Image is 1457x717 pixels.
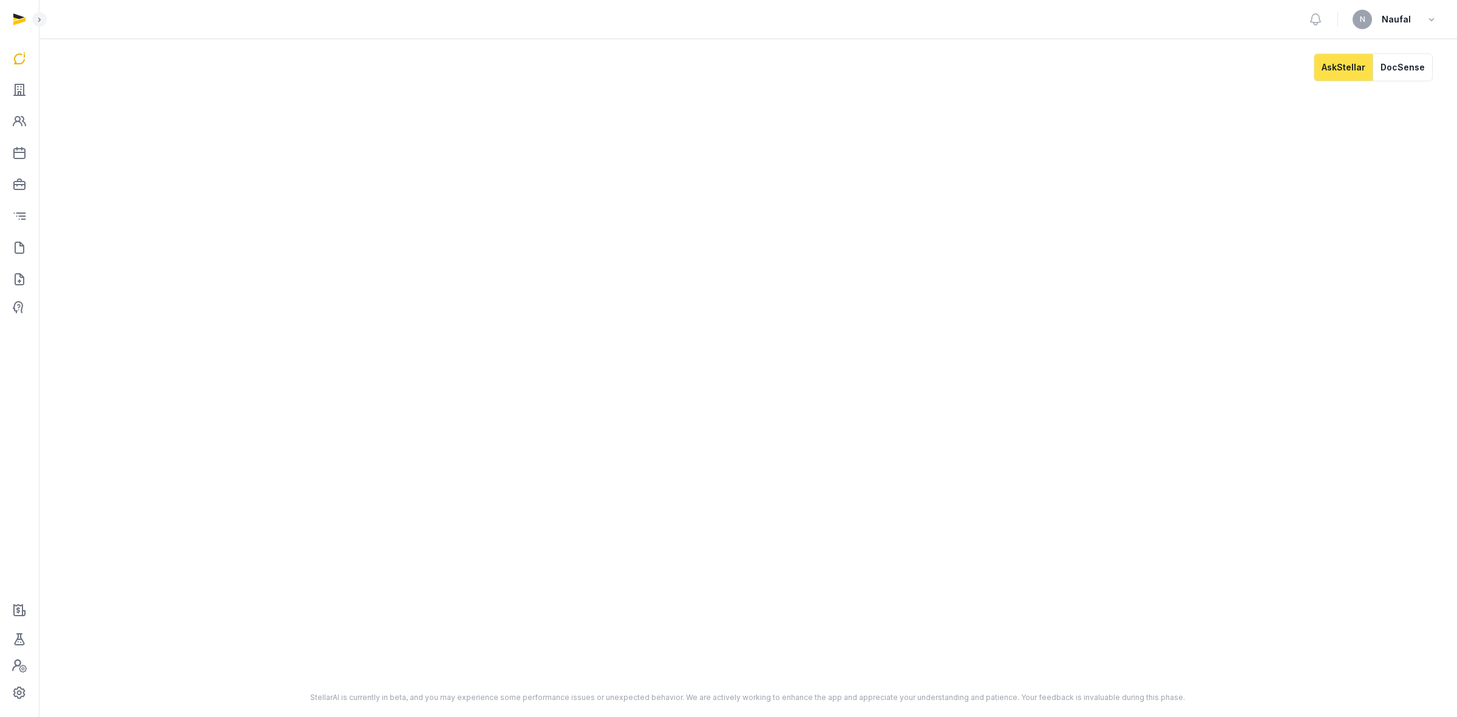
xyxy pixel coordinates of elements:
[1353,10,1372,29] button: N
[181,693,1316,702] div: StellarAI is currently in beta, and you may experience some performance issues or unexpected beha...
[1314,53,1373,81] button: AskStellar
[1373,53,1433,81] button: DocSense
[1360,16,1365,23] span: N
[1382,12,1411,27] span: Naufal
